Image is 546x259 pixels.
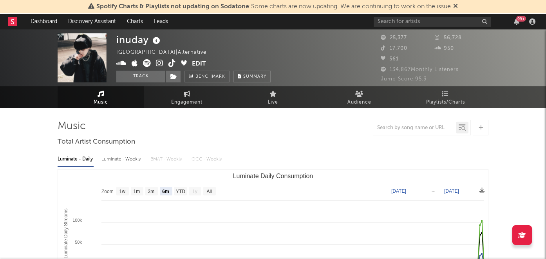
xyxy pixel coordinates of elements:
[373,125,456,131] input: Search by song name or URL
[206,189,212,194] text: All
[381,46,407,51] span: 17,700
[96,4,451,10] span: : Some charts are now updating. We are continuing to work on the issue
[516,16,526,22] div: 99 +
[381,67,459,72] span: 134,867 Monthly Listeners
[435,46,454,51] span: 950
[184,71,230,82] a: Benchmark
[72,218,82,223] text: 100k
[233,71,271,82] button: Summary
[444,188,459,194] text: [DATE]
[148,14,174,29] a: Leads
[162,189,169,194] text: 6m
[381,57,399,62] span: 561
[195,72,225,82] span: Benchmark
[134,189,140,194] text: 1m
[435,35,462,40] span: 56,728
[144,86,230,108] a: Engagement
[381,77,427,82] span: Jump Score: 95.3
[148,189,155,194] text: 3m
[243,75,266,79] span: Summary
[101,189,114,194] text: Zoom
[58,137,135,147] span: Total Artist Consumption
[316,86,402,108] a: Audience
[176,189,185,194] text: YTD
[192,59,206,69] button: Edit
[25,14,63,29] a: Dashboard
[230,86,316,108] a: Live
[63,208,69,258] text: Luminate Daily Streams
[402,86,488,108] a: Playlists/Charts
[58,86,144,108] a: Music
[381,35,407,40] span: 25,377
[75,240,82,244] text: 50k
[514,18,519,25] button: 99+
[171,98,202,107] span: Engagement
[268,98,278,107] span: Live
[431,188,436,194] text: →
[58,153,94,166] div: Luminate - Daily
[391,188,406,194] text: [DATE]
[116,71,165,82] button: Track
[233,173,313,179] text: Luminate Daily Consumption
[192,189,197,194] text: 1y
[94,98,108,107] span: Music
[121,14,148,29] a: Charts
[119,189,126,194] text: 1w
[426,98,465,107] span: Playlists/Charts
[63,14,121,29] a: Discovery Assistant
[101,153,143,166] div: Luminate - Weekly
[116,48,215,57] div: [GEOGRAPHIC_DATA] | Alternative
[374,17,491,27] input: Search for artists
[347,98,371,107] span: Audience
[116,33,162,46] div: inuday
[453,4,458,10] span: Dismiss
[96,4,249,10] span: Spotify Charts & Playlists not updating on Sodatone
